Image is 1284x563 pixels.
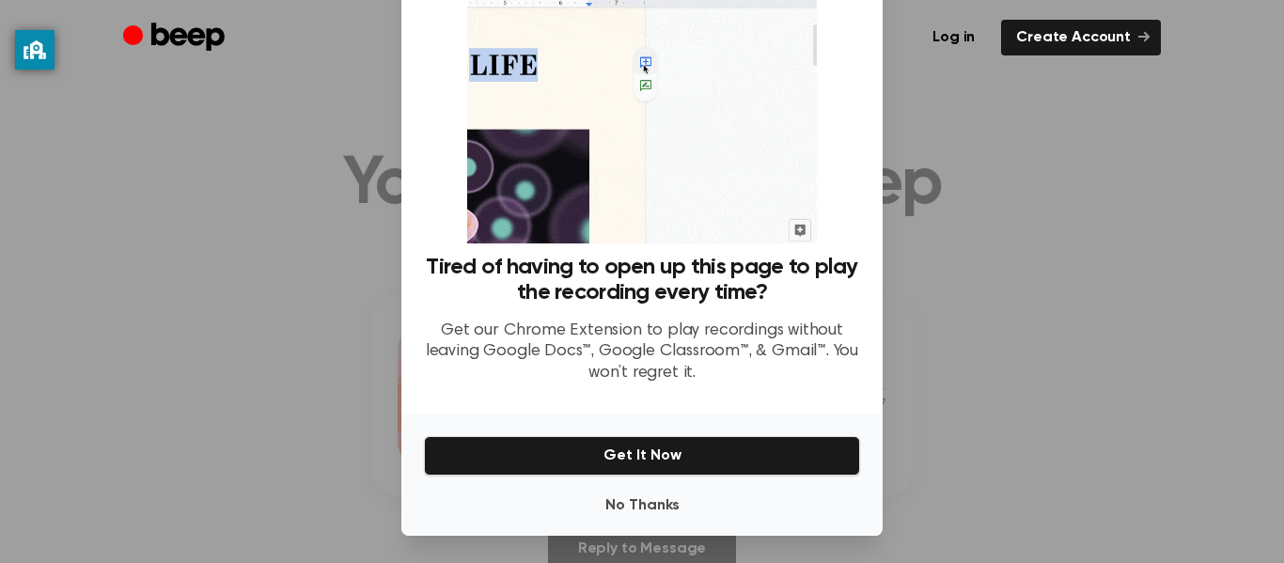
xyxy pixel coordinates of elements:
[15,30,55,70] button: privacy banner
[917,20,990,55] a: Log in
[1001,20,1161,55] a: Create Account
[424,255,860,305] h3: Tired of having to open up this page to play the recording every time?
[424,436,860,476] button: Get It Now
[424,321,860,384] p: Get our Chrome Extension to play recordings without leaving Google Docs™, Google Classroom™, & Gm...
[424,487,860,524] button: No Thanks
[123,20,229,56] a: Beep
